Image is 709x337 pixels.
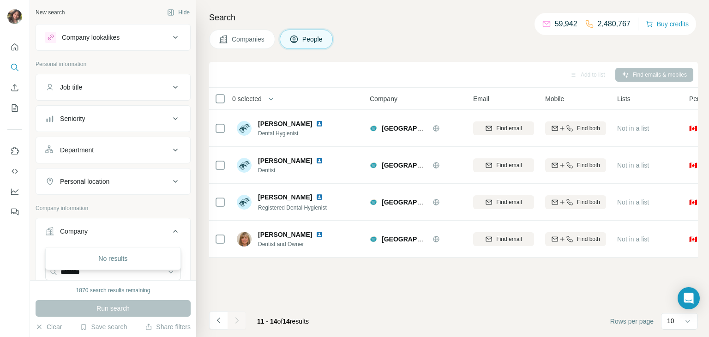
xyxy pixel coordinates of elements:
[257,318,277,325] span: 11 - 14
[60,145,94,155] div: Department
[36,220,190,246] button: Company
[577,235,600,243] span: Find both
[282,318,290,325] span: 14
[689,161,697,170] span: 🇨🇦
[473,94,489,103] span: Email
[161,6,196,19] button: Hide
[60,114,85,123] div: Seniority
[496,124,522,132] span: Find email
[370,235,377,243] img: Logo of Arbutus North Dental Centre
[382,199,451,206] span: [GEOGRAPHIC_DATA]
[232,35,265,44] span: Companies
[496,235,522,243] span: Find email
[473,158,534,172] button: Find email
[60,83,82,92] div: Job title
[36,26,190,48] button: Company lookalikes
[7,183,22,200] button: Dashboard
[258,205,327,211] span: Registered Dental Hygienist
[617,94,631,103] span: Lists
[382,125,451,132] span: [GEOGRAPHIC_DATA]
[277,318,283,325] span: of
[617,125,649,132] span: Not in a list
[258,119,312,128] span: [PERSON_NAME]
[316,231,323,238] img: LinkedIn logo
[48,249,179,268] div: No results
[689,124,697,133] span: 🇨🇦
[232,94,262,103] span: 0 selected
[689,198,697,207] span: 🇨🇦
[646,18,689,30] button: Buy credits
[545,121,606,135] button: Find both
[36,8,65,17] div: New search
[382,162,451,169] span: [GEOGRAPHIC_DATA]
[610,317,654,326] span: Rows per page
[316,157,323,164] img: LinkedIn logo
[258,156,312,165] span: [PERSON_NAME]
[258,193,312,202] span: [PERSON_NAME]
[7,204,22,220] button: Feedback
[617,162,649,169] span: Not in a list
[60,227,88,236] div: Company
[577,161,600,169] span: Find both
[145,322,191,331] button: Share filters
[209,11,698,24] h4: Search
[496,198,522,206] span: Find email
[7,79,22,96] button: Enrich CSV
[80,322,127,331] button: Save search
[7,163,22,180] button: Use Surfe API
[7,100,22,116] button: My lists
[258,240,334,248] span: Dentist and Owner
[36,204,191,212] p: Company information
[62,33,120,42] div: Company lookalikes
[7,59,22,76] button: Search
[577,124,600,132] span: Find both
[382,235,451,243] span: [GEOGRAPHIC_DATA]
[237,121,252,136] img: Avatar
[209,311,228,330] button: Navigate to previous page
[473,232,534,246] button: Find email
[545,158,606,172] button: Find both
[302,35,324,44] span: People
[496,161,522,169] span: Find email
[258,230,312,239] span: [PERSON_NAME]
[237,232,252,247] img: Avatar
[617,235,649,243] span: Not in a list
[60,177,109,186] div: Personal location
[545,94,564,103] span: Mobile
[617,199,649,206] span: Not in a list
[36,60,191,68] p: Personal information
[7,39,22,55] button: Quick start
[598,18,631,30] p: 2,480,767
[237,195,252,210] img: Avatar
[316,193,323,201] img: LinkedIn logo
[577,198,600,206] span: Find both
[237,158,252,173] img: Avatar
[36,139,190,161] button: Department
[370,199,377,206] img: Logo of Arbutus North Dental Centre
[370,125,377,132] img: Logo of Arbutus North Dental Centre
[45,246,181,258] div: Select a company name or website
[370,162,377,169] img: Logo of Arbutus North Dental Centre
[258,129,334,138] span: Dental Hygienist
[36,322,62,331] button: Clear
[36,76,190,98] button: Job title
[689,235,697,244] span: 🇨🇦
[473,121,534,135] button: Find email
[667,316,674,325] p: 10
[258,166,334,175] span: Dentist
[545,232,606,246] button: Find both
[555,18,577,30] p: 59,942
[36,170,190,193] button: Personal location
[370,94,397,103] span: Company
[7,9,22,24] img: Avatar
[316,120,323,127] img: LinkedIn logo
[257,318,309,325] span: results
[7,143,22,159] button: Use Surfe on LinkedIn
[678,287,700,309] div: Open Intercom Messenger
[545,195,606,209] button: Find both
[36,108,190,130] button: Seniority
[473,195,534,209] button: Find email
[76,286,150,295] div: 1870 search results remaining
